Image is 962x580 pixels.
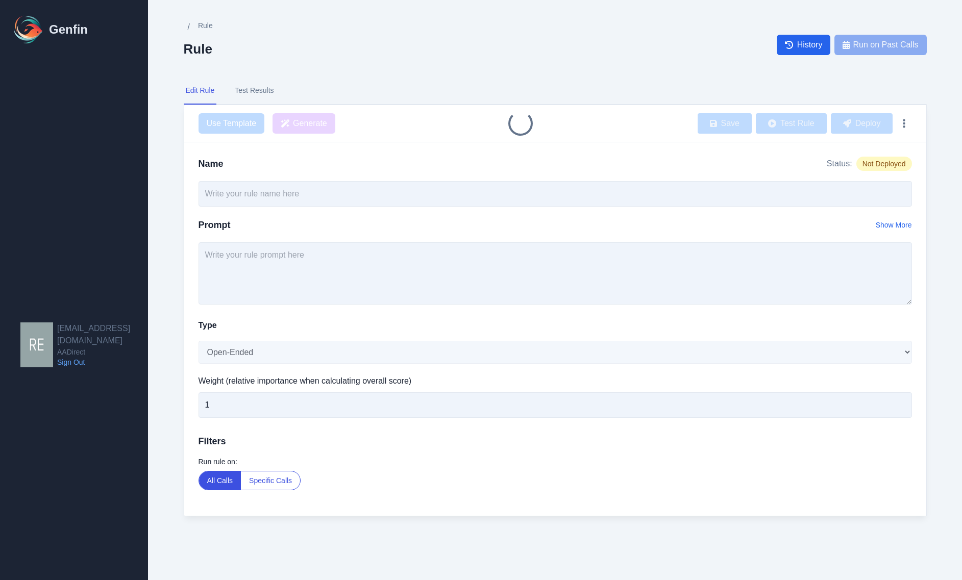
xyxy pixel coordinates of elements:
[199,457,912,467] label: Run rule on:
[199,157,224,171] h2: Name
[57,322,148,347] h2: [EMAIL_ADDRESS][DOMAIN_NAME]
[834,35,926,55] button: Run on Past Calls
[199,434,912,448] h3: Filters
[49,21,88,38] h1: Genfin
[756,113,827,134] button: Test Rule
[199,319,217,332] label: Type
[233,77,276,105] button: Test Results
[184,77,217,105] button: Edit Rule
[199,218,231,232] h2: Prompt
[293,117,327,130] span: Generate
[698,113,752,134] button: Save
[12,13,45,46] img: Logo
[20,322,53,367] img: resqueda@aadirect.com
[876,220,912,230] button: Show More
[199,471,241,490] button: All Calls
[199,181,912,207] input: Write your rule name here
[827,158,852,170] span: Status:
[797,39,823,51] span: History
[188,21,190,33] span: /
[241,471,300,490] button: Specific Calls
[57,347,148,357] span: AADirect
[831,113,893,134] button: Deploy
[853,39,918,51] span: Run on Past Calls
[184,41,213,57] h2: Rule
[199,375,912,387] label: Weight (relative importance when calculating overall score)
[57,357,148,367] a: Sign Out
[273,113,335,134] button: Generate
[199,113,265,134] span: Use Template
[198,20,213,31] span: Rule
[856,157,912,171] span: Not Deployed
[777,35,831,55] a: History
